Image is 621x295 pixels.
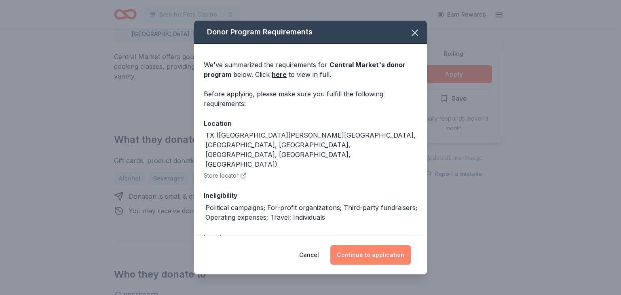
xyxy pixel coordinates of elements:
[205,130,417,169] div: TX ([GEOGRAPHIC_DATA][PERSON_NAME][GEOGRAPHIC_DATA], [GEOGRAPHIC_DATA], [GEOGRAPHIC_DATA], [GEOGR...
[204,118,417,129] div: Location
[194,21,427,44] div: Donor Program Requirements
[205,203,417,222] div: Political campaigns; For-profit organizations; Third-party fundraisers; Operating expenses; Trave...
[204,89,417,108] div: Before applying, please make sure you fulfill the following requirements:
[204,190,417,201] div: Ineligibility
[272,70,287,79] a: here
[330,245,411,265] button: Continue to application
[204,232,417,242] div: Legal
[299,245,319,265] button: Cancel
[204,60,417,79] div: We've summarized the requirements for below. Click to view in full.
[204,171,247,180] button: Store locator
